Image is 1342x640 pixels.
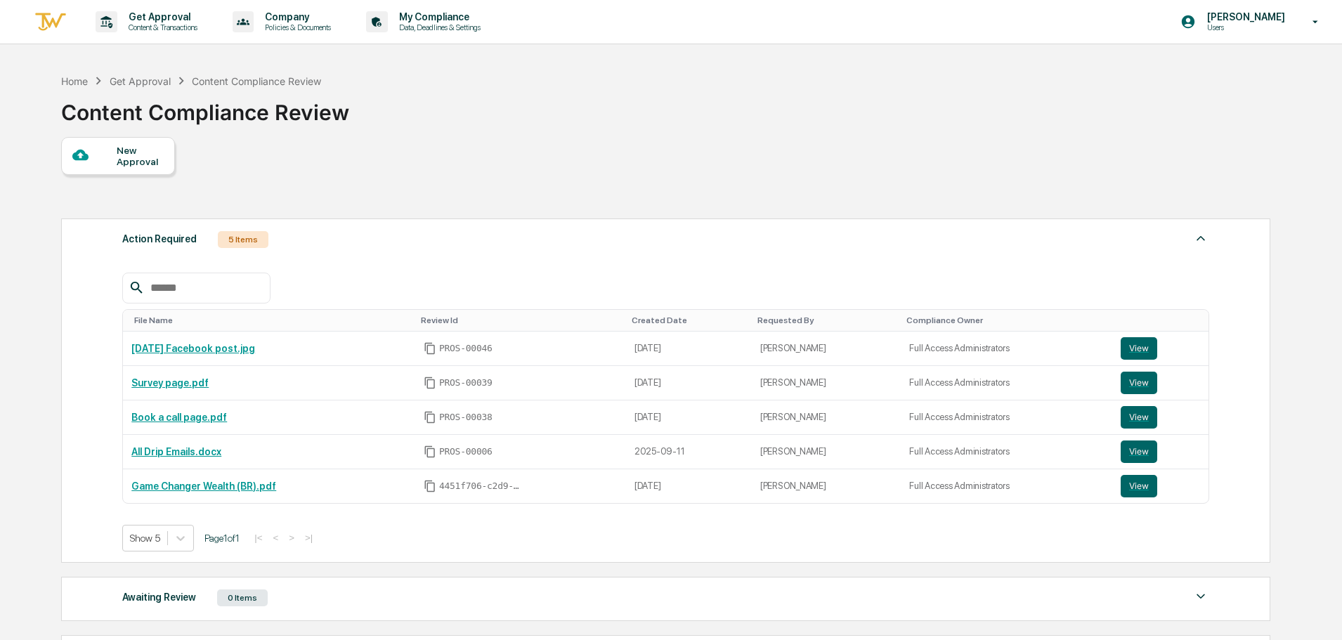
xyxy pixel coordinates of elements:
[1297,594,1335,632] iframe: Open customer support
[1121,372,1200,394] a: View
[626,332,752,366] td: [DATE]
[1121,440,1200,463] a: View
[632,315,746,325] div: Toggle SortBy
[626,400,752,435] td: [DATE]
[901,435,1112,469] td: Full Access Administrators
[439,481,523,492] span: 4451f706-c2d9-45a3-942b-fe2e7bf6efaa
[901,400,1112,435] td: Full Access Administrators
[906,315,1106,325] div: Toggle SortBy
[122,230,197,248] div: Action Required
[131,343,255,354] a: [DATE] Facebook post.jpg
[752,332,901,366] td: [PERSON_NAME]
[131,412,227,423] a: Book a call page.pdf
[250,532,266,544] button: |<
[110,75,171,87] div: Get Approval
[439,412,493,423] span: PROS-00038
[131,377,209,388] a: Survey page.pdf
[34,11,67,34] img: logo
[752,366,901,400] td: [PERSON_NAME]
[285,532,299,544] button: >
[424,342,436,355] span: Copy Id
[131,446,221,457] a: All Drip Emails.docx
[1121,440,1157,463] button: View
[1121,406,1200,429] a: View
[204,533,240,544] span: Page 1 of 1
[1196,11,1292,22] p: [PERSON_NAME]
[424,377,436,389] span: Copy Id
[1121,406,1157,429] button: View
[1121,337,1200,360] a: View
[626,366,752,400] td: [DATE]
[254,22,338,32] p: Policies & Documents
[217,589,268,606] div: 0 Items
[388,11,488,22] p: My Compliance
[752,400,901,435] td: [PERSON_NAME]
[1121,337,1157,360] button: View
[268,532,282,544] button: <
[134,315,410,325] div: Toggle SortBy
[626,469,752,503] td: [DATE]
[752,435,901,469] td: [PERSON_NAME]
[439,377,493,388] span: PROS-00039
[421,315,620,325] div: Toggle SortBy
[122,588,196,606] div: Awaiting Review
[1192,588,1209,605] img: caret
[117,11,204,22] p: Get Approval
[192,75,321,87] div: Content Compliance Review
[1192,230,1209,247] img: caret
[626,435,752,469] td: 2025-09-11
[1196,22,1292,32] p: Users
[117,22,204,32] p: Content & Transactions
[424,411,436,424] span: Copy Id
[131,481,276,492] a: Game Changer Wealth (BR).pdf
[757,315,896,325] div: Toggle SortBy
[61,75,88,87] div: Home
[388,22,488,32] p: Data, Deadlines & Settings
[1123,315,1203,325] div: Toggle SortBy
[117,145,164,167] div: New Approval
[1121,475,1200,497] a: View
[901,366,1112,400] td: Full Access Administrators
[1121,372,1157,394] button: View
[61,89,349,125] div: Content Compliance Review
[424,480,436,492] span: Copy Id
[439,446,493,457] span: PROS-00006
[218,231,268,248] div: 5 Items
[752,469,901,503] td: [PERSON_NAME]
[901,469,1112,503] td: Full Access Administrators
[301,532,317,544] button: >|
[254,11,338,22] p: Company
[1121,475,1157,497] button: View
[424,445,436,458] span: Copy Id
[901,332,1112,366] td: Full Access Administrators
[439,343,493,354] span: PROS-00046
